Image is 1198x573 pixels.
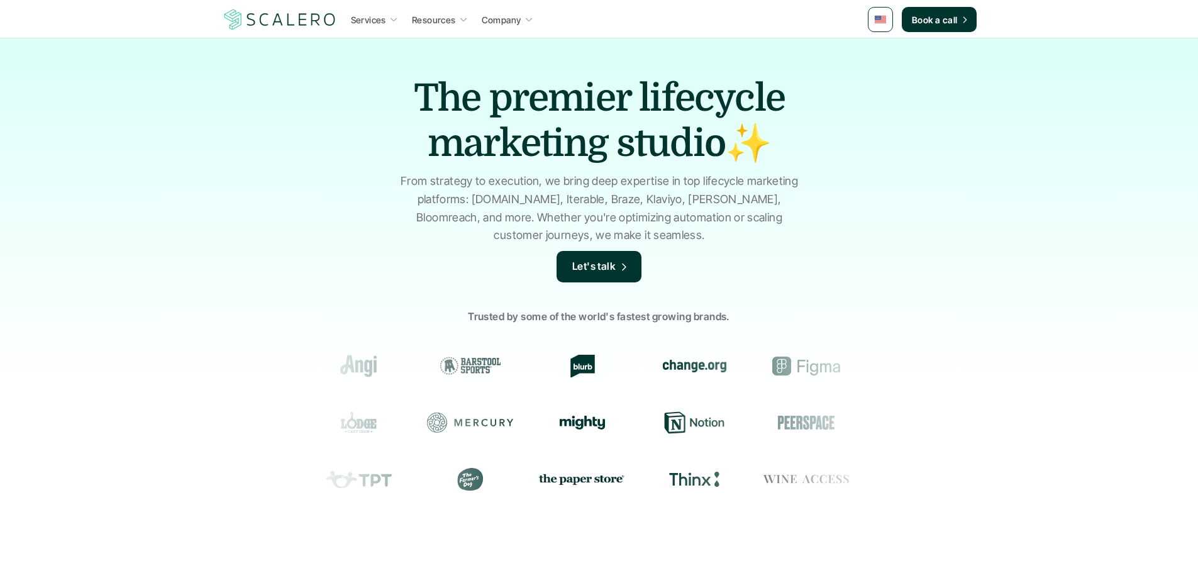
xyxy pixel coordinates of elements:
[902,7,977,32] a: Book a call
[315,355,402,377] div: Angi
[651,411,738,434] div: Notion
[427,355,514,377] div: Barstool
[763,468,850,491] div: Wine Access
[379,75,819,166] h1: The premier lifecycle marketing studio✨
[427,468,514,491] div: The Farmer's Dog
[395,172,804,245] p: From strategy to execution, we bring deep expertise in top lifecycle marketing platforms: [DOMAIN...
[315,411,402,434] div: Lodge Cast Iron
[539,355,626,377] div: Blurb
[572,259,616,275] p: Let's talk
[763,411,850,434] div: Peerspace
[651,468,738,491] div: Thinx
[315,468,402,491] div: Teachers Pay Teachers
[875,411,962,434] div: Resy
[912,13,958,26] p: Book a call
[539,416,626,430] div: Mighty Networks
[557,251,642,282] a: Let's talk
[427,411,514,434] div: Mercury
[651,355,738,377] div: change.org
[482,13,521,26] p: Company
[875,468,962,491] div: Prose
[888,359,948,374] img: Groome
[539,471,626,487] img: the paper store
[351,13,386,26] p: Services
[222,8,338,31] img: Scalero company logo
[412,13,456,26] p: Resources
[763,355,850,377] div: Figma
